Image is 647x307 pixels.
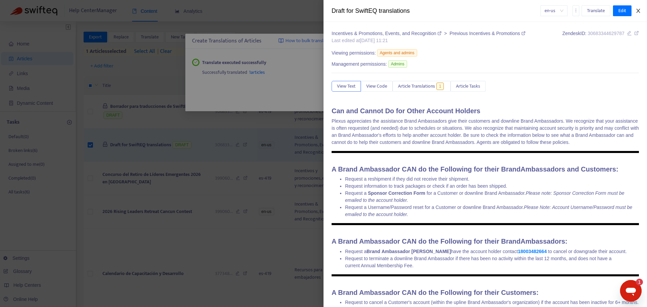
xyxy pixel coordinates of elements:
li: Request information to track packages or check if an order has been shipped. [345,183,639,190]
div: Zendesk ID: [562,30,639,44]
div: > [332,30,525,37]
button: Translate [582,5,610,16]
span: Viewing permissions: [332,50,376,57]
span: Ambassadors: [521,238,567,245]
div: Last edited at [DATE] 11:21 [332,37,525,44]
button: View Text [332,81,361,92]
button: Edit [613,5,631,16]
span: Ambassadors and Customers: [521,165,618,173]
span: Management permissions: [332,61,387,68]
button: Close [634,8,643,14]
span: en-us [545,6,563,16]
button: View Code [361,81,393,92]
span: Edit [618,7,626,14]
span: A Brand Ambassador CAN do the Following for their Customers: [332,289,538,296]
span: A Brand Ambassador CAN do the Following for their Brand [332,238,521,245]
iframe: Number of unread messages [629,279,643,285]
span: A Brand Ambassador CAN do the Following for their Brand [332,165,521,173]
li: Request a to cancel or downgrade their account. [345,248,639,255]
li: Request a Username/Password reset for a Customer or downline Brand Ambassador. [345,204,639,218]
span: Admins [388,60,407,68]
span: View Code [366,83,387,90]
div: Draft for SwiftEQ translations [332,6,541,16]
span: Article Translations [398,83,435,90]
a: Previous Incentives & Promotions [450,31,525,36]
span: Agents and admins [377,49,417,57]
span: Translate [587,7,605,14]
span: Plexus appreciates the assistance Brand Ambassadors give their customers and downline Brand Ambas... [332,118,639,145]
span: 1 [436,83,444,90]
li: Request a reshipment if they did not receive their shipment. [345,176,639,183]
span: 30683344629787 [588,31,624,36]
a: Incentives & Promotions, Events, and Recognition [332,31,443,36]
iframe: Button to launch messaging window, 1 unread message [620,280,642,302]
strong: Brand [367,249,380,254]
li: Request to terminate a downline Brand Ambassador if there has been no activity within the last 12... [345,255,639,269]
em: Please note: Sponsor Correction Form must be emailed to the account holder. [345,190,624,203]
span: Article Tasks [456,83,480,90]
button: Article Translations1 [393,81,451,92]
li: Request a for a Customer or downline Brand Ambassador. [345,190,639,204]
span: have the account holder contact [451,249,518,254]
a: 18003482664 [518,249,547,254]
strong: Can and Cannot Do for Other Account Holders [332,107,481,115]
strong: Sponsor Correction Form [368,190,425,196]
span: close [636,8,641,13]
button: Article Tasks [451,81,486,92]
span: View Text [337,83,356,90]
button: more [573,5,579,16]
span: more [574,8,578,13]
li: Request to cancel a Customer's account (within the upline Brand Ambassador's organization) if the... [345,299,639,306]
strong: Ambassador [PERSON_NAME] [381,249,451,254]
